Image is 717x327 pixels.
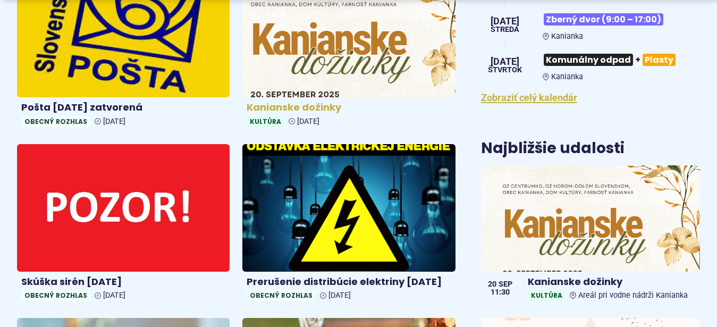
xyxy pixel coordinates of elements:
[21,276,225,288] h4: Skúška sirén [DATE]
[247,102,451,114] h4: Kanianske dožinky
[499,281,512,288] span: sep
[21,116,90,127] span: Obecný rozhlas
[491,26,519,33] span: streda
[481,49,700,81] a: Komunálny odpad+Plasty Kanianka [DATE] štvrtok
[491,16,519,26] span: [DATE]
[578,291,688,300] span: Areál pri vodne nádrži Kanianka
[481,92,577,103] a: Zobraziť celý kalendár
[481,9,700,41] a: Zberný dvor (9:00 – 17:00) Kanianka [DATE] streda
[103,291,125,300] span: [DATE]
[544,54,633,66] span: Komunálny odpad
[543,49,700,70] h3: +
[488,57,522,66] span: [DATE]
[551,32,583,41] span: Kanianka
[21,102,225,114] h4: Pošta [DATE] zatvorená
[103,117,125,126] span: [DATE]
[488,289,512,296] span: 11:30
[488,66,522,74] span: štvrtok
[481,140,625,157] h3: Najbližšie udalosti
[528,276,696,288] h4: Kanianske dožinky
[551,72,583,81] span: Kanianka
[328,291,351,300] span: [DATE]
[481,165,700,306] a: Kanianske dožinky KultúraAreál pri vodne nádrži Kanianka 20 sep 11:30
[17,144,230,306] a: Skúška sirén [DATE] Obecný rozhlas [DATE]
[247,276,451,288] h4: Prerušenie distribúcie elektriny [DATE]
[21,290,90,301] span: Obecný rozhlas
[528,290,566,301] span: Kultúra
[242,144,455,306] a: Prerušenie distribúcie elektriny [DATE] Obecný rozhlas [DATE]
[544,13,663,26] span: Zberný dvor (9:00 – 17:00)
[488,281,496,288] span: 20
[247,290,316,301] span: Obecný rozhlas
[247,116,284,127] span: Kultúra
[297,117,319,126] span: [DATE]
[643,54,676,66] span: Plasty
